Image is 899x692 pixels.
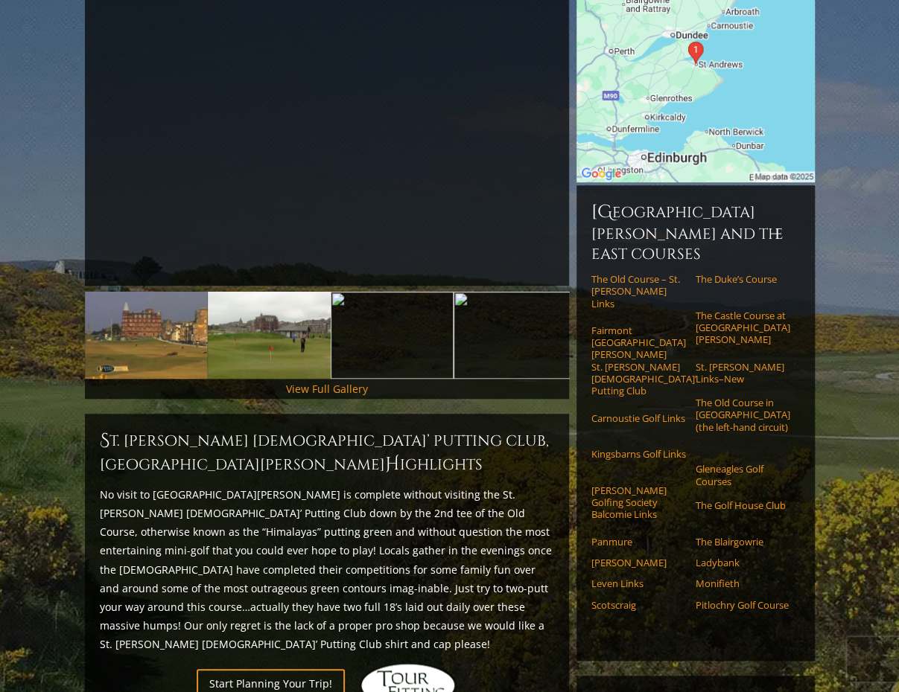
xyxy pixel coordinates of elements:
[100,485,554,654] p: No visit to [GEOGRAPHIC_DATA][PERSON_NAME] is complete without visiting the St. [PERSON_NAME] [DE...
[385,452,400,476] span: H
[591,412,686,424] a: Carnoustie Golf Links
[696,361,790,385] a: St. [PERSON_NAME] Links–New
[591,361,686,397] a: St. [PERSON_NAME] [DEMOGRAPHIC_DATA]’ Putting Club
[696,273,790,285] a: The Duke’s Course
[696,397,790,433] a: The Old Course in [GEOGRAPHIC_DATA] (the left-hand circuit)
[696,599,790,611] a: Pitlochry Golf Course
[591,484,686,521] a: [PERSON_NAME] Golfing Society Balcomie Links
[591,599,686,611] a: Scotscraig
[696,536,790,548] a: The Blairgowrie
[696,577,790,589] a: Monifieth
[286,382,368,396] a: View Full Gallery
[696,499,790,511] a: The Golf House Club
[696,463,790,487] a: Gleneagles Golf Courses
[591,324,686,361] a: Fairmont [GEOGRAPHIC_DATA][PERSON_NAME]
[591,557,686,568] a: [PERSON_NAME]
[591,577,686,589] a: Leven Links
[696,557,790,568] a: Ladybank
[591,448,686,460] a: Kingsbarns Golf Links
[591,200,800,264] h6: [GEOGRAPHIC_DATA][PERSON_NAME] and the East Courses
[100,429,554,476] h2: St. [PERSON_NAME] [DEMOGRAPHIC_DATA]’ Putting Club, [GEOGRAPHIC_DATA][PERSON_NAME] ighlights
[696,310,790,346] a: The Castle Course at [GEOGRAPHIC_DATA][PERSON_NAME]
[591,273,686,310] a: The Old Course – St. [PERSON_NAME] Links
[591,536,686,548] a: Panmure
